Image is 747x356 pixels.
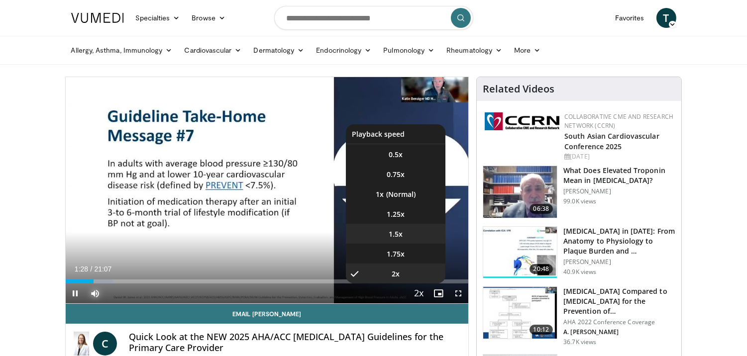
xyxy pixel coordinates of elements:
[563,166,675,185] h3: What Does Elevated Troponin Mean in [MEDICAL_DATA]?
[66,283,86,303] button: Pause
[178,40,247,60] a: Cardiovascular
[530,325,553,335] span: 10:12
[274,6,473,30] input: Search topics, interventions
[65,40,179,60] a: Allergy, Asthma, Immunology
[483,83,554,95] h4: Related Videos
[530,204,553,214] span: 06:38
[483,166,675,218] a: 06:38 What Does Elevated Troponin Mean in [MEDICAL_DATA]? [PERSON_NAME] 99.0K views
[564,152,673,161] div: [DATE]
[130,8,186,28] a: Specialties
[563,268,596,276] p: 40.9K views
[508,40,546,60] a: More
[483,226,675,279] a: 20:48 [MEDICAL_DATA] in [DATE]: From Anatomy to Physiology to Plaque Burden and … [PERSON_NAME] 4...
[564,131,659,151] a: South Asian Cardiovascular Conference 2025
[74,332,90,356] img: Dr. Catherine P. Benziger
[563,187,675,195] p: [PERSON_NAME]
[440,40,508,60] a: Rheumatology
[483,287,557,339] img: 7c0f9b53-1609-4588-8498-7cac8464d722.150x105_q85_crop-smart_upscale.jpg
[563,226,675,256] h3: [MEDICAL_DATA] in [DATE]: From Anatomy to Physiology to Plaque Burden and …
[656,8,676,28] a: T
[186,8,231,28] a: Browse
[91,265,93,273] span: /
[563,338,596,346] p: 36.7K views
[376,189,384,199] span: 1x
[483,227,557,278] img: 823da73b-7a00-425d-bb7f-45c8b03b10c3.150x105_q85_crop-smart_upscale.jpg
[94,265,111,273] span: 21:07
[66,279,469,283] div: Progress Bar
[75,265,88,273] span: 1:28
[530,264,553,274] span: 20:48
[387,170,405,179] span: 0.75x
[129,332,460,353] h4: Quick Look at the NEW 2025 AHA/ACC [MEDICAL_DATA] Guidelines for the Primary Care Provider
[563,318,675,326] p: AHA 2022 Conference Coverage
[377,40,440,60] a: Pulmonology
[66,77,469,304] video-js: Video Player
[71,13,124,23] img: VuMedi Logo
[389,150,403,160] span: 0.5x
[485,112,559,130] img: a04ee3ba-8487-4636-b0fb-5e8d268f3737.png.150x105_q85_autocrop_double_scale_upscale_version-0.2.png
[248,40,311,60] a: Dermatology
[609,8,650,28] a: Favorites
[387,249,405,259] span: 1.75x
[563,197,596,205] p: 99.0K views
[564,112,673,130] a: Collaborative CME and Research Network (CCRN)
[428,283,448,303] button: Enable picture-in-picture mode
[563,286,675,316] h3: [MEDICAL_DATA] Compared to [MEDICAL_DATA] for the Prevention of…
[448,283,468,303] button: Fullscreen
[93,332,117,356] a: C
[387,209,405,219] span: 1.25x
[563,328,675,336] p: A. [PERSON_NAME]
[409,283,428,303] button: Playback Rate
[389,229,403,239] span: 1.5x
[483,166,557,218] img: 98daf78a-1d22-4ebe-927e-10afe95ffd94.150x105_q85_crop-smart_upscale.jpg
[483,286,675,346] a: 10:12 [MEDICAL_DATA] Compared to [MEDICAL_DATA] for the Prevention of… AHA 2022 Conference Covera...
[563,258,675,266] p: [PERSON_NAME]
[86,283,106,303] button: Mute
[392,269,400,279] span: 2x
[310,40,377,60] a: Endocrinology
[66,304,469,324] a: Email [PERSON_NAME]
